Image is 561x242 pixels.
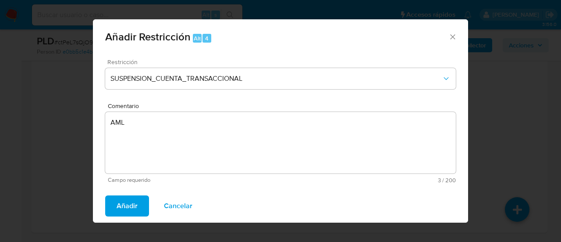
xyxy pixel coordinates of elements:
[153,195,204,217] button: Cancelar
[107,59,458,65] span: Restricción
[282,177,456,183] span: Máximo 200 caracteres
[205,34,209,43] span: 4
[108,103,458,109] span: Comentario
[448,33,456,40] button: Cerrar ventana
[164,196,192,216] span: Cancelar
[105,29,191,44] span: Añadir Restricción
[117,196,138,216] span: Añadir
[110,74,442,83] span: SUSPENSION_CUENTA_TRANSACCIONAL
[105,68,456,89] button: Restriction
[105,195,149,217] button: Añadir
[105,112,456,173] textarea: AML
[194,34,201,43] span: Alt
[108,177,282,183] span: Campo requerido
